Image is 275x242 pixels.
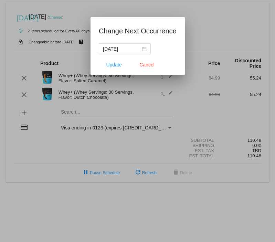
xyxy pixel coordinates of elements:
input: Select date [103,45,140,53]
button: Close dialog [132,59,162,71]
button: Update [99,59,129,71]
span: Update [106,62,121,67]
span: Cancel [139,62,155,67]
h1: Change Next Occurrence [99,25,177,36]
